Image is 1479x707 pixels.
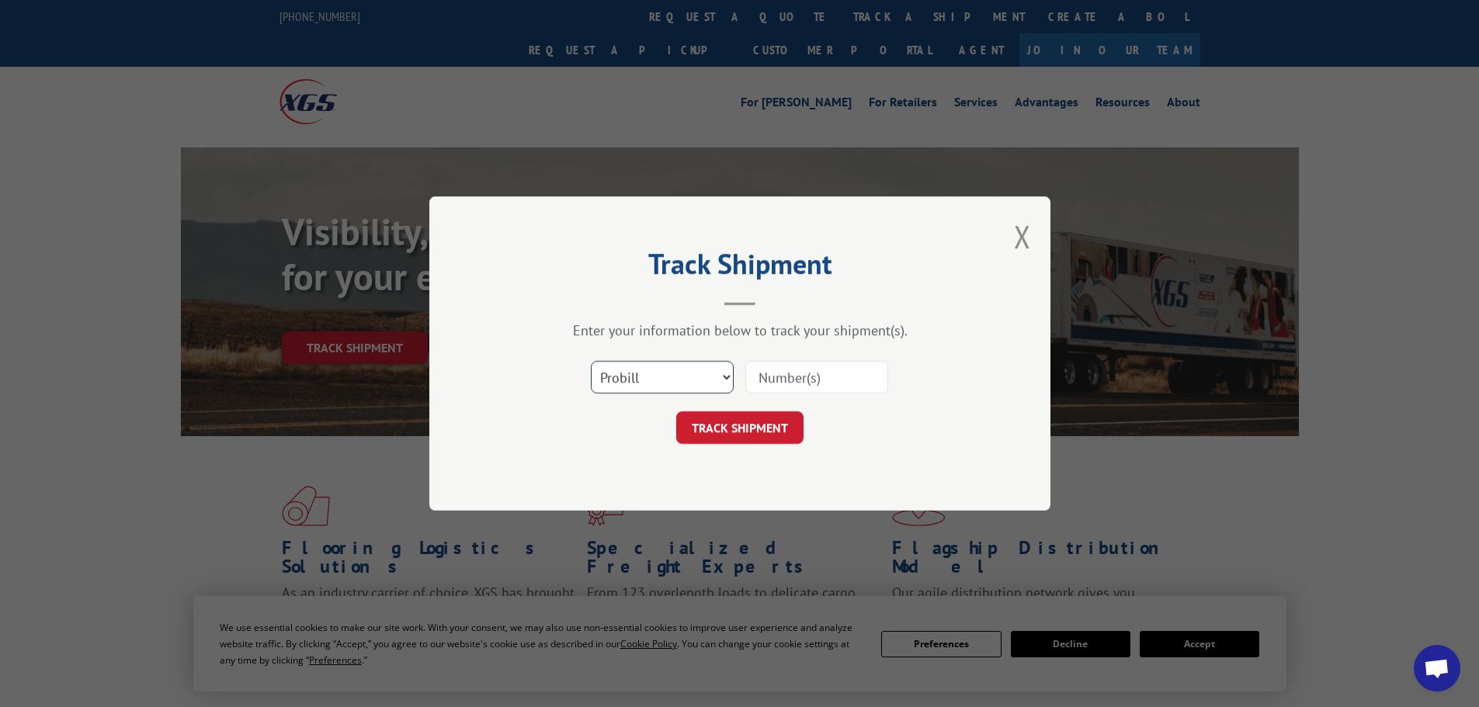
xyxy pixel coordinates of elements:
[676,411,804,444] button: TRACK SHIPMENT
[507,321,973,339] div: Enter your information below to track your shipment(s).
[507,253,973,282] h2: Track Shipment
[745,361,888,393] input: Number(s)
[1414,645,1460,691] a: Open chat
[1014,216,1031,257] button: Close modal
